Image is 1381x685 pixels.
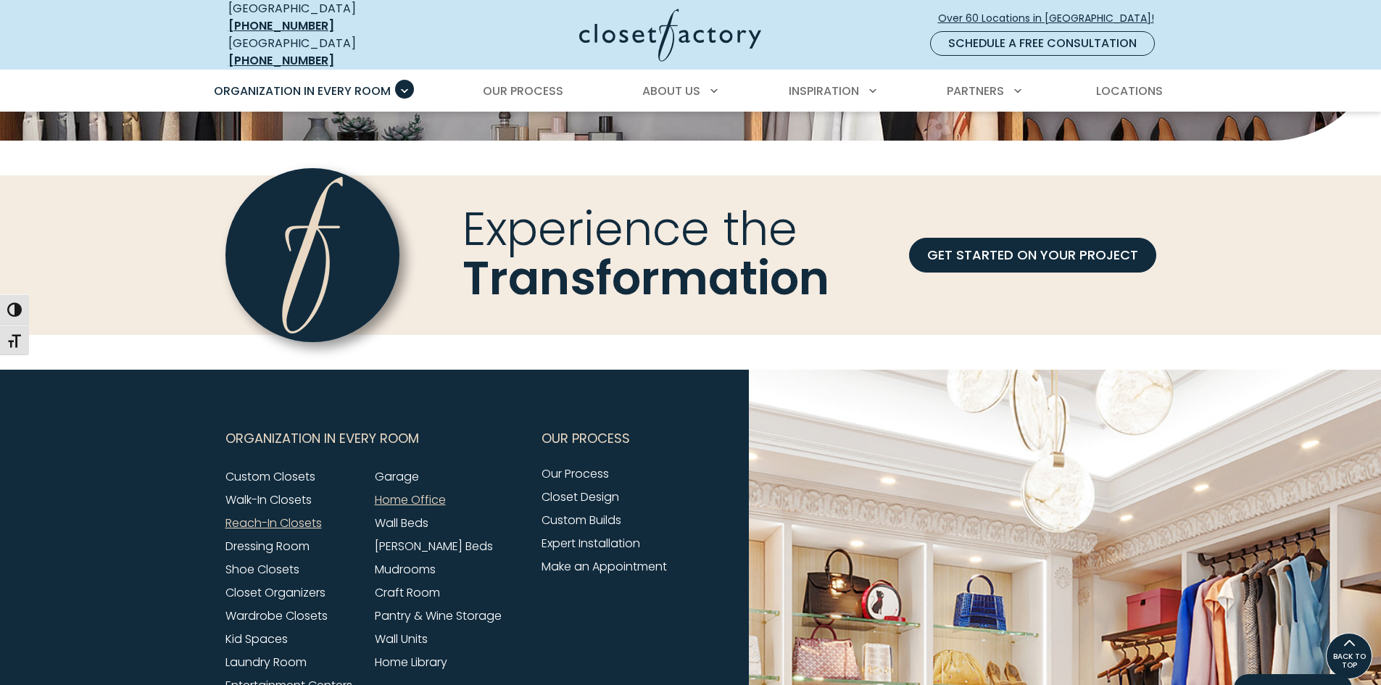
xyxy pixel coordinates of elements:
[375,515,428,531] a: Wall Beds
[642,83,700,99] span: About Us
[375,584,440,601] a: Craft Room
[375,654,447,671] a: Home Library
[204,71,1178,112] nav: Primary Menu
[214,83,391,99] span: Organization in Every Room
[225,468,315,485] a: Custom Closets
[225,631,288,647] a: Kid Spaces
[225,515,322,531] a: Reach-In Closets
[375,561,436,578] a: Mudrooms
[789,83,859,99] span: Inspiration
[463,246,829,310] span: Transformation
[225,420,524,457] button: Footer Subnav Button - Organization in Every Room
[375,538,493,555] a: [PERSON_NAME] Beds
[542,512,621,528] a: Custom Builds
[1327,652,1372,670] span: BACK TO TOP
[542,535,640,552] a: Expert Installation
[225,420,419,457] span: Organization in Every Room
[228,17,334,34] a: [PHONE_NUMBER]
[909,238,1156,273] a: GET STARTED ON YOUR PROJECT
[1096,83,1163,99] span: Locations
[1326,633,1372,679] a: BACK TO TOP
[483,83,563,99] span: Our Process
[375,468,419,485] a: Garage
[375,491,446,508] a: Home Office
[225,607,328,624] a: Wardrobe Closets
[228,52,334,69] a: [PHONE_NUMBER]
[947,83,1004,99] span: Partners
[225,561,299,578] a: Shoe Closets
[542,465,609,482] a: Our Process
[463,196,797,261] span: Experience the
[542,558,667,575] a: Make an Appointment
[225,538,310,555] a: Dressing Room
[938,11,1166,26] span: Over 60 Locations in [GEOGRAPHIC_DATA]!
[375,631,428,647] a: Wall Units
[225,491,312,508] a: Walk-In Closets
[937,6,1166,31] a: Over 60 Locations in [GEOGRAPHIC_DATA]!
[375,607,502,624] a: Pantry & Wine Storage
[542,420,630,457] span: Our Process
[542,420,682,457] button: Footer Subnav Button - Our Process
[228,35,439,70] div: [GEOGRAPHIC_DATA]
[579,9,761,62] img: Closet Factory Logo
[225,654,307,671] a: Laundry Room
[930,31,1155,56] a: Schedule a Free Consultation
[225,584,325,601] a: Closet Organizers
[542,489,619,505] a: Closet Design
